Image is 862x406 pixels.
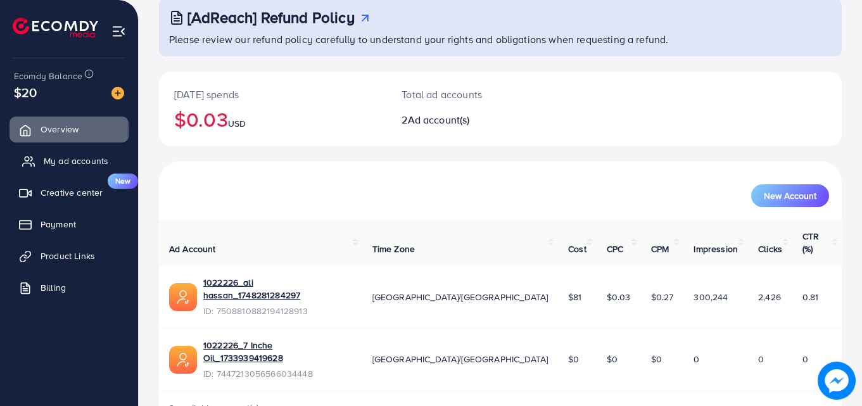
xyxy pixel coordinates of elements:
[694,291,728,303] span: 300,244
[802,291,819,303] span: 0.81
[169,346,197,374] img: ic-ads-acc.e4c84228.svg
[203,305,352,317] span: ID: 7508810882194128913
[169,243,216,255] span: Ad Account
[187,8,355,27] h3: [AdReach] Refund Policy
[751,184,829,207] button: New Account
[41,250,95,262] span: Product Links
[651,291,674,303] span: $0.27
[372,353,548,365] span: [GEOGRAPHIC_DATA]/[GEOGRAPHIC_DATA]
[14,83,37,101] span: $20
[607,291,631,303] span: $0.03
[10,275,129,300] a: Billing
[174,87,371,102] p: [DATE] spends
[10,243,129,269] a: Product Links
[758,291,781,303] span: 2,426
[41,281,66,294] span: Billing
[694,243,738,255] span: Impression
[802,353,808,365] span: 0
[568,353,579,365] span: $0
[372,243,415,255] span: Time Zone
[764,191,816,200] span: New Account
[44,155,108,167] span: My ad accounts
[372,291,548,303] span: [GEOGRAPHIC_DATA]/[GEOGRAPHIC_DATA]
[568,291,581,303] span: $81
[651,243,669,255] span: CPM
[10,180,129,205] a: Creative centerNew
[818,362,856,400] img: image
[228,117,246,130] span: USD
[607,243,623,255] span: CPC
[41,186,103,199] span: Creative center
[41,123,79,136] span: Overview
[402,114,542,126] h2: 2
[111,87,124,99] img: image
[758,243,782,255] span: Clicks
[41,218,76,231] span: Payment
[607,353,618,365] span: $0
[203,367,352,380] span: ID: 7447213056566034448
[169,283,197,311] img: ic-ads-acc.e4c84228.svg
[14,70,82,82] span: Ecomdy Balance
[10,117,129,142] a: Overview
[408,113,470,127] span: Ad account(s)
[10,148,129,174] a: My ad accounts
[169,32,834,47] p: Please review our refund policy carefully to understand your rights and obligations when requesti...
[758,353,764,365] span: 0
[108,174,138,189] span: New
[203,276,352,302] a: 1022226_ali hassan_1748281284297
[694,353,699,365] span: 0
[802,230,819,255] span: CTR (%)
[203,339,352,365] a: 1022226_7 Inche Oil_1733939419628
[10,212,129,237] a: Payment
[402,87,542,102] p: Total ad accounts
[111,24,126,39] img: menu
[568,243,586,255] span: Cost
[651,353,662,365] span: $0
[174,107,371,131] h2: $0.03
[13,18,98,37] img: logo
